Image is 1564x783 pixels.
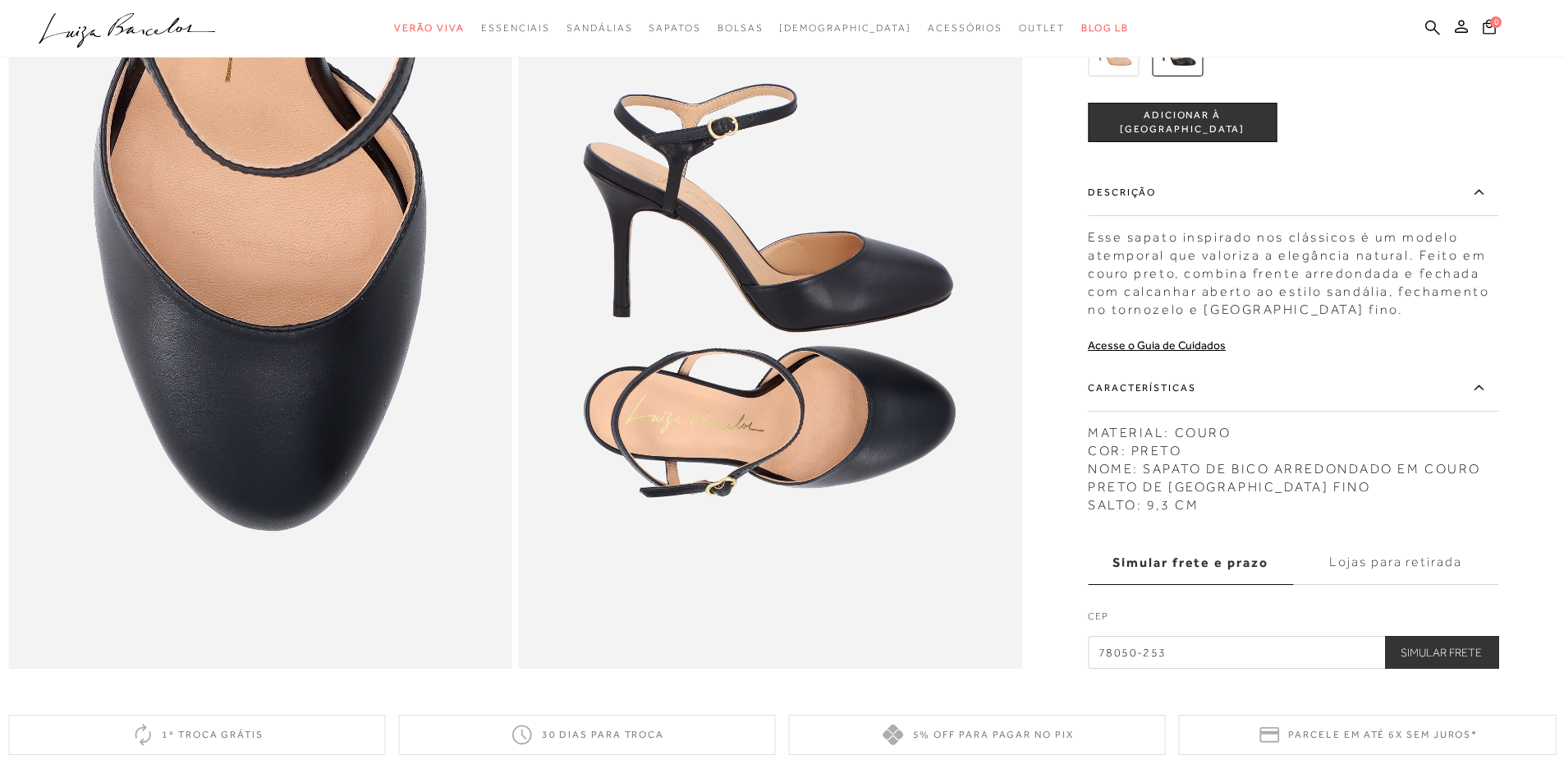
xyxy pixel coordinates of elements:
a: categoryNavScreenReaderText [649,13,700,44]
a: categoryNavScreenReaderText [566,13,632,44]
span: Outlet [1019,22,1065,34]
label: Lojas para retirada [1293,541,1498,585]
a: categoryNavScreenReaderText [481,13,550,44]
button: Simular Frete [1384,636,1498,669]
span: Sapatos [649,22,700,34]
label: Simular frete e prazo [1088,541,1293,585]
div: Esse sapato inspirado nos clássicos é um modelo atemporal que valoriza a elegância natural. Feito... [1088,220,1498,319]
span: BLOG LB [1081,22,1129,34]
a: categoryNavScreenReaderText [394,13,465,44]
a: categoryNavScreenReaderText [1019,13,1065,44]
div: 5% off para pagar no PIX [789,715,1166,755]
button: 0 [1478,18,1501,40]
span: Bolsas [718,22,764,34]
input: CEP [1088,636,1498,669]
a: noSubCategoriesText [779,13,911,44]
div: 1ª troca grátis [8,715,385,755]
span: Acessórios [928,22,1002,34]
div: Parcele em até 6x sem juros* [1179,715,1556,755]
a: BLOG LB [1081,13,1129,44]
button: ADICIONAR À [GEOGRAPHIC_DATA] [1088,103,1277,142]
label: Descrição [1088,168,1498,216]
label: Características [1088,364,1498,412]
a: categoryNavScreenReaderText [718,13,764,44]
span: Essenciais [481,22,550,34]
span: Sandálias [566,22,632,34]
a: categoryNavScreenReaderText [928,13,1002,44]
span: Verão Viva [394,22,465,34]
span: [DEMOGRAPHIC_DATA] [779,22,911,34]
a: Acesse o Guia de Cuidados [1088,339,1226,352]
span: ADICIONAR À [GEOGRAPHIC_DATA] [1089,108,1276,137]
div: MATERIAL: COURO COR: PRETO NOME: SAPATO DE BICO ARREDONDADO EM COURO PRETO DE [GEOGRAPHIC_DATA] F... [1088,416,1498,514]
div: 30 dias para troca [398,715,775,755]
label: CEP [1088,609,1498,632]
span: 0 [1490,16,1502,28]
